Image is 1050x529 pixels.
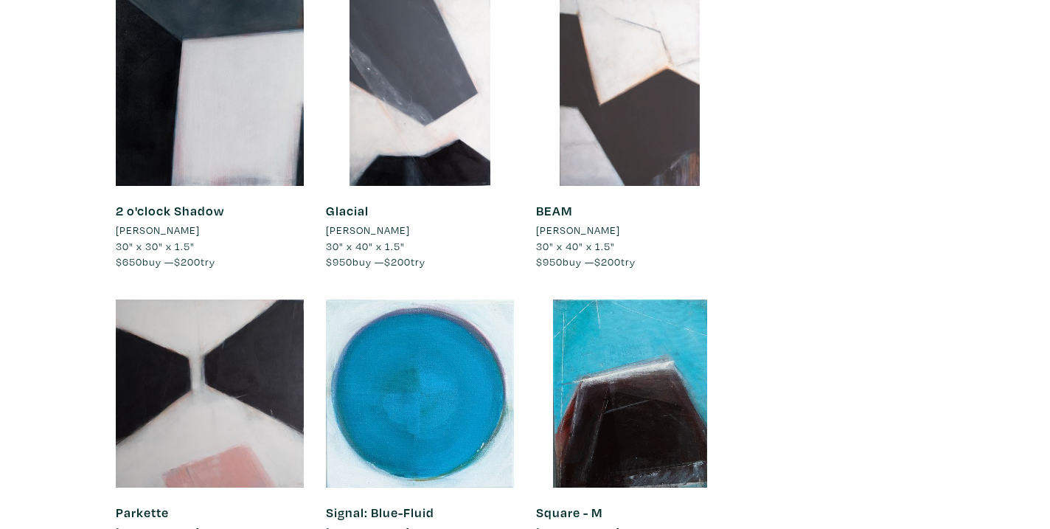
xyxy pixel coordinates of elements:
span: 30" x 40" x 1.5" [536,239,615,253]
a: [PERSON_NAME] [536,222,724,238]
a: [PERSON_NAME] [326,222,514,238]
span: buy — try [326,255,425,269]
span: 30" x 30" x 1.5" [116,239,195,253]
li: [PERSON_NAME] [116,222,200,238]
span: buy — try [536,255,636,269]
li: [PERSON_NAME] [536,222,620,238]
a: Signal: Blue-Fluid [326,504,434,521]
span: buy — try [116,255,215,269]
li: [PERSON_NAME] [326,222,410,238]
a: [PERSON_NAME] [116,222,304,238]
span: $950 [536,255,563,269]
a: BEAM [536,202,573,219]
span: 30" x 40" x 1.5" [326,239,405,253]
span: $950 [326,255,352,269]
a: Parkette [116,504,169,521]
span: $200 [174,255,201,269]
a: Glacial [326,202,369,219]
a: Square - M [536,504,603,521]
a: 2 o'clock Shadow [116,202,224,219]
span: $200 [594,255,621,269]
span: $200 [384,255,411,269]
span: $650 [116,255,142,269]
